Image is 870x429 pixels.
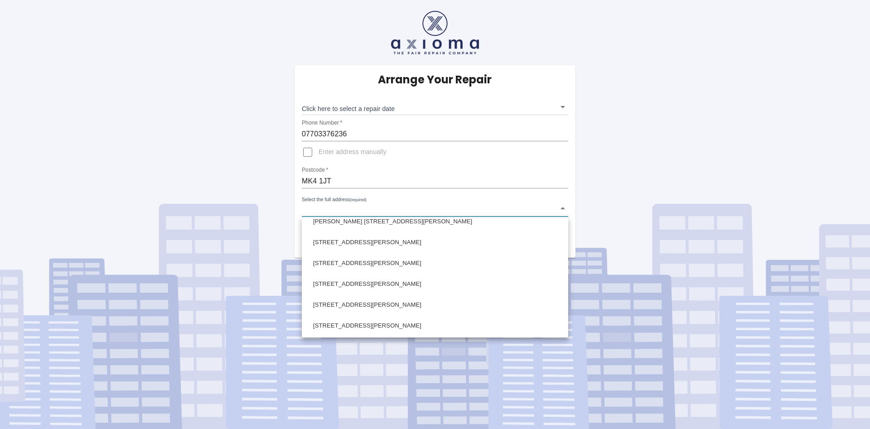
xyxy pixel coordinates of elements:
[304,315,566,336] li: [STREET_ADDRESS][PERSON_NAME]
[304,211,566,232] li: [PERSON_NAME] [STREET_ADDRESS][PERSON_NAME]
[304,232,566,253] li: [STREET_ADDRESS][PERSON_NAME]
[304,274,566,294] li: [STREET_ADDRESS][PERSON_NAME]
[304,294,566,315] li: [STREET_ADDRESS][PERSON_NAME]
[304,336,566,357] li: [STREET_ADDRESS][PERSON_NAME]
[304,253,566,274] li: [STREET_ADDRESS][PERSON_NAME]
